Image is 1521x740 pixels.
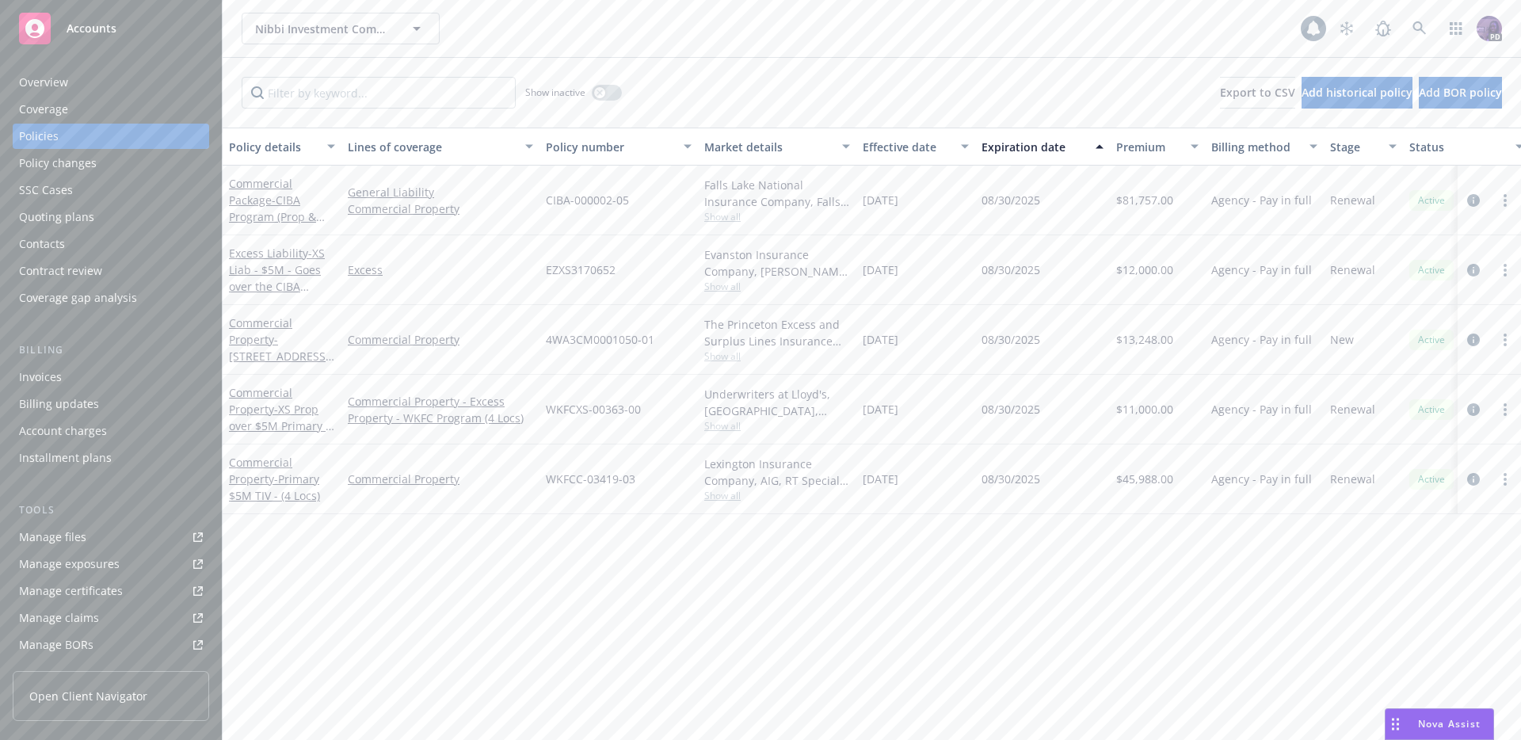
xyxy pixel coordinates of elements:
div: SSC Cases [19,177,73,203]
span: Agency - Pay in full [1211,261,1312,278]
div: Expiration date [982,139,1086,155]
span: Show all [704,419,850,433]
div: Drag to move [1386,709,1405,739]
div: Contacts [19,231,65,257]
div: Premium [1116,139,1181,155]
a: circleInformation [1464,191,1483,210]
span: CIBA-000002-05 [546,192,629,208]
span: Renewal [1330,401,1375,418]
a: Manage BORs [13,632,209,658]
a: Excess [348,261,533,278]
span: 08/30/2025 [982,261,1040,278]
span: Renewal [1330,192,1375,208]
a: Report a Bug [1367,13,1399,44]
div: Falls Lake National Insurance Company, Falls Lake Insurance, RT Specialty Insurance Services, LLC... [704,177,850,210]
span: Nibbi Investment Company [255,21,392,37]
span: Active [1416,333,1447,347]
a: more [1496,261,1515,280]
span: $81,757.00 [1116,192,1173,208]
span: Agency - Pay in full [1211,192,1312,208]
a: Installment plans [13,445,209,471]
span: $12,000.00 [1116,261,1173,278]
span: Nova Assist [1418,717,1481,730]
div: Quoting plans [19,204,94,230]
span: [DATE] [863,471,898,487]
span: Active [1416,402,1447,417]
div: Policy number [546,139,674,155]
button: Export to CSV [1220,77,1295,109]
div: Effective date [863,139,951,155]
span: - CIBA Program (Prop & GL) (5 Locs) [229,193,325,241]
div: Invoices [19,364,62,390]
span: Active [1416,263,1447,277]
a: Commercial Property [229,455,320,503]
span: - XS Prop over $5M Primary (4 Loc): [229,402,335,450]
div: Manage BORs [19,632,93,658]
img: photo [1477,16,1502,41]
div: Policy changes [19,151,97,176]
a: circleInformation [1464,470,1483,489]
a: Policies [13,124,209,149]
a: Invoices [13,364,209,390]
a: Excess Liability [229,246,325,327]
span: [DATE] [863,261,898,278]
a: Search [1404,13,1435,44]
div: Overview [19,70,68,95]
span: $45,988.00 [1116,471,1173,487]
div: Policies [19,124,59,149]
a: Commercial Property [229,385,335,450]
a: circleInformation [1464,261,1483,280]
span: 08/30/2025 [982,471,1040,487]
div: Lines of coverage [348,139,516,155]
div: Tools [13,502,209,518]
button: Add BOR policy [1419,77,1502,109]
button: Expiration date [975,128,1110,166]
div: Billing [13,342,209,358]
a: Policy changes [13,151,209,176]
a: Manage exposures [13,551,209,577]
span: [DATE] [863,192,898,208]
a: Commercial Property [229,315,330,380]
div: Policy details [229,139,318,155]
button: Effective date [856,128,975,166]
input: Filter by keyword... [242,77,516,109]
button: Premium [1110,128,1205,166]
a: Manage certificates [13,578,209,604]
span: $13,248.00 [1116,331,1173,348]
span: Show inactive [525,86,585,99]
div: Status [1409,139,1506,155]
span: Active [1416,193,1447,208]
button: Nibbi Investment Company [242,13,440,44]
span: Agency - Pay in full [1211,401,1312,418]
span: - [STREET_ADDRESS][US_STATE] [229,332,334,380]
div: Coverage [19,97,68,122]
div: Market details [704,139,833,155]
span: [DATE] [863,331,898,348]
div: Evanston Insurance Company, [PERSON_NAME] Insurance, RT Specialty Insurance Services, LLC (RSG Sp... [704,246,850,280]
a: circleInformation [1464,330,1483,349]
span: Agency - Pay in full [1211,471,1312,487]
span: - Primary $5M TIV - (4 Locs) [229,471,320,503]
div: Installment plans [19,445,112,471]
div: Lexington Insurance Company, AIG, RT Specialty Insurance Services, LLC (RSG Specialty, LLC) [704,456,850,489]
span: Add historical policy [1302,85,1412,100]
a: Commercial Property [348,200,533,217]
span: Add BOR policy [1419,85,1502,100]
a: more [1496,191,1515,210]
a: Overview [13,70,209,95]
div: Contract review [19,258,102,284]
span: Show all [704,489,850,502]
span: Renewal [1330,261,1375,278]
a: Account charges [13,418,209,444]
span: [DATE] [863,401,898,418]
a: Contract review [13,258,209,284]
span: $11,000.00 [1116,401,1173,418]
a: Contacts [13,231,209,257]
a: Switch app [1440,13,1472,44]
span: Show all [704,349,850,363]
a: Commercial Property [348,331,533,348]
button: Lines of coverage [341,128,539,166]
div: The Princeton Excess and Surplus Lines Insurance Company, Munich Re, RT Specialty Insurance Servi... [704,316,850,349]
div: Manage claims [19,605,99,631]
a: circleInformation [1464,400,1483,419]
